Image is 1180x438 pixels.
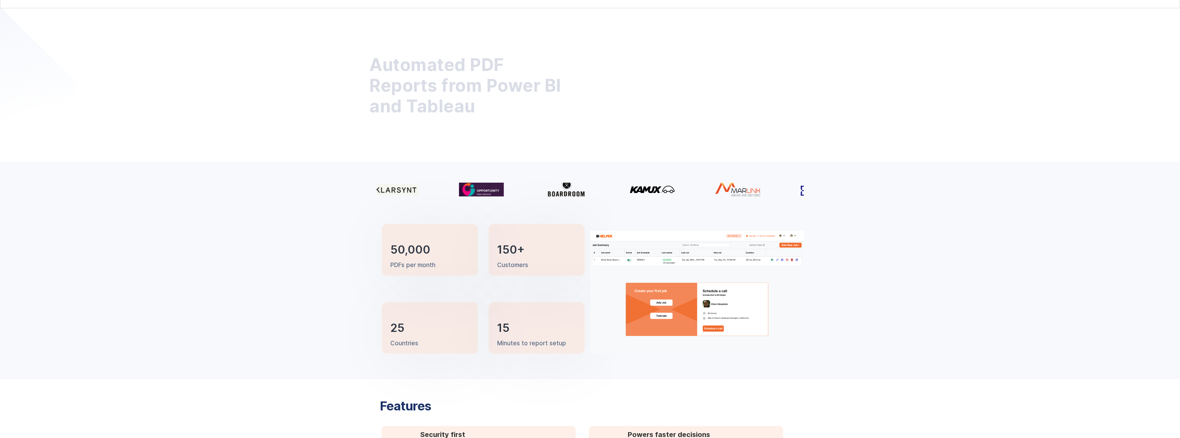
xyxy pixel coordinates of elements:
p: Minutes to report setup [497,339,566,348]
img: Klarsynt logo [373,184,418,195]
h3: 150+ [497,245,525,255]
h1: Automated PDF Reports from Power BI and Tableau [369,54,573,116]
p: Customers [497,261,528,269]
h3: 25 [390,323,404,333]
p: PDFs per month [390,261,435,269]
h3: Features [380,400,552,412]
h3: 50,000 [390,245,430,255]
p: Countries [390,339,418,348]
h3: 15 [497,323,510,333]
